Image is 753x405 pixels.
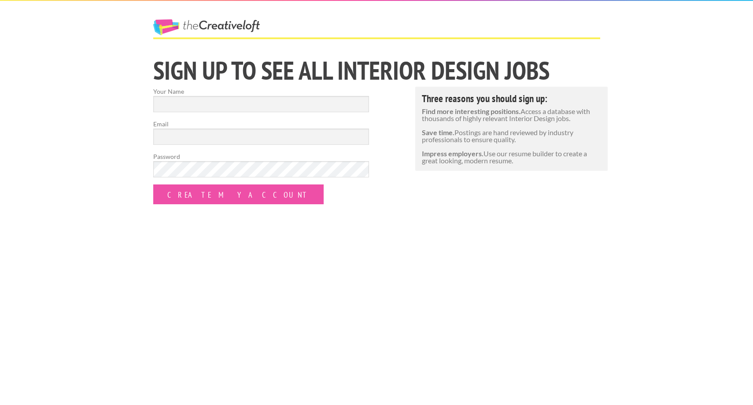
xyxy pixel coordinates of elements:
label: Email [153,119,369,145]
a: The Creative Loft [153,19,260,35]
strong: Impress employers. [422,149,484,158]
strong: Save time. [422,128,454,136]
label: Password [153,152,369,177]
h4: Three reasons you should sign up: [422,93,602,103]
input: Your Name [153,96,369,112]
strong: Find more interesting positions. [422,107,520,115]
h1: Sign Up to See All Interior Design jobs [153,58,600,83]
label: Your Name [153,87,369,112]
input: Create my Account [153,184,324,204]
input: Password [153,161,369,177]
div: Access a database with thousands of highly relevant Interior Design jobs. Postings are hand revie... [415,87,608,171]
input: Email [153,129,369,145]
